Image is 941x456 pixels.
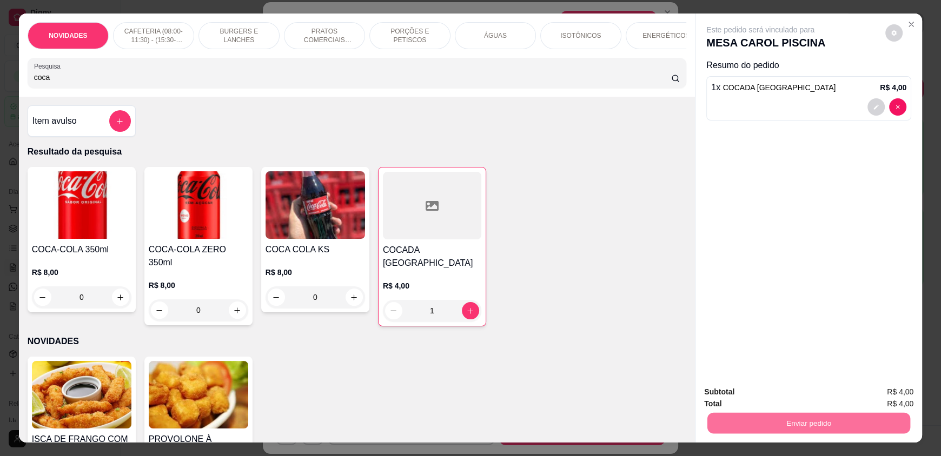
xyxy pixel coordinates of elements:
p: R$ 8,00 [266,267,365,278]
p: ISOTÔNICOS [560,31,601,40]
p: NOVIDADES [28,335,686,348]
button: decrease-product-quantity [268,289,285,306]
button: decrease-product-quantity [151,301,168,319]
button: decrease-product-quantity [34,289,51,306]
p: R$ 4,00 [383,280,481,291]
img: product-image [32,361,131,428]
button: increase-product-quantity [112,289,129,306]
img: product-image [32,171,131,239]
p: ÁGUAS [484,31,507,40]
button: Close [903,16,920,33]
button: decrease-product-quantity [885,24,903,42]
span: COCADA [GEOGRAPHIC_DATA] [723,83,836,92]
p: PRATOS COMERCIAIS (11:30-15:30) [293,27,356,44]
p: MESA CAROL PISCINA [706,35,825,50]
p: BURGERS E LANCHES [208,27,270,44]
p: NOVIDADES [49,31,87,40]
h4: COCA COLA KS [266,243,365,256]
button: add-separate-item [109,110,131,132]
input: Pesquisa [34,72,672,83]
p: CAFETERIA (08:00-11:30) - (15:30-18:00) [122,27,185,44]
label: Pesquisa [34,62,64,71]
p: Resultado da pesquisa [28,145,686,158]
p: 1 x [711,81,836,94]
img: product-image [149,171,248,239]
button: decrease-product-quantity [867,98,885,116]
p: R$ 8,00 [149,280,248,291]
p: R$ 8,00 [32,267,131,278]
p: Resumo do pedido [706,59,911,72]
h4: COCADA [GEOGRAPHIC_DATA] [383,244,481,270]
button: Enviar pedido [707,412,910,433]
p: Este pedido será vinculado para [706,24,825,35]
h4: COCA-COLA ZERO 350ml [149,243,248,269]
p: PORÇÕES E PETISCOS [379,27,441,44]
img: product-image [266,171,365,239]
h4: Item avulso [32,115,77,128]
button: increase-product-quantity [229,301,246,319]
p: R$ 4,00 [880,82,906,93]
img: product-image [149,361,248,428]
p: ENERGÉTICOS [642,31,690,40]
button: decrease-product-quantity [385,302,402,319]
button: increase-product-quantity [346,289,363,306]
button: decrease-product-quantity [889,98,906,116]
h4: COCA-COLA 350ml [32,243,131,256]
button: increase-product-quantity [462,302,479,319]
